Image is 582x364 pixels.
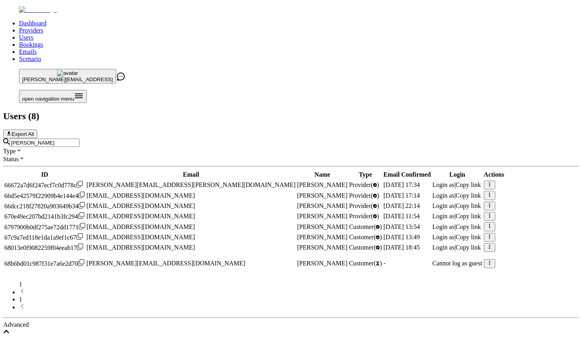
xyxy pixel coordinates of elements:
span: Login as [432,234,455,240]
li: pagination item 1 active [19,296,579,303]
p: Cannot log as guest [432,260,482,267]
th: Type [349,171,382,179]
div: | [432,192,482,199]
span: [PERSON_NAME] [297,213,348,219]
li: next page button [19,303,579,311]
span: Login as [432,202,455,209]
span: Advanced [3,321,29,328]
span: Copy link [456,244,481,251]
img: avatar [57,70,78,76]
button: Export All [3,130,37,138]
th: Login [432,171,483,179]
button: avatar[PERSON_NAME][EMAIL_ADDRESS] [19,69,116,84]
th: Email Confirmed [383,171,432,179]
div: Status [3,155,579,163]
div: | [432,223,482,231]
span: [DATE] 11:54 [384,213,420,219]
span: - [384,260,386,267]
span: [PERSON_NAME][EMAIL_ADDRESS] [22,76,113,82]
div: Click to copy [4,244,85,252]
th: ID [4,171,86,179]
span: [PERSON_NAME] [297,202,348,209]
span: [PERSON_NAME] [297,223,348,230]
span: [EMAIL_ADDRESS][DOMAIN_NAME] [87,192,195,199]
img: Fluum Logo [19,6,57,13]
span: validated [349,244,382,251]
th: Email [86,171,296,179]
button: Open menu [19,90,87,103]
span: [EMAIL_ADDRESS][DOMAIN_NAME] [87,223,195,230]
div: | [432,181,482,189]
a: Scenario [19,55,41,62]
h2: Users ( 8 ) [3,111,579,122]
a: Providers [19,27,43,34]
a: Emails [19,48,36,55]
span: [DATE] 17:14 [384,192,420,199]
span: [DATE] 18:45 [384,244,420,251]
span: [PERSON_NAME] [297,181,348,188]
span: validated [349,234,382,240]
span: [EMAIL_ADDRESS][DOMAIN_NAME] [87,213,195,219]
input: Search by email [10,139,80,147]
div: | [432,244,482,251]
span: Copy link [456,223,481,230]
div: Click to copy [4,192,85,200]
div: | [432,234,482,241]
div: Click to copy [4,259,85,267]
span: validated [349,213,379,219]
span: Copy link [456,202,481,209]
a: Users [19,34,33,41]
div: Type [3,147,579,155]
span: open navigation menu [22,96,74,102]
span: [DATE] 22:14 [384,202,420,209]
div: Click to copy [4,202,85,210]
span: Copy link [456,181,481,188]
a: Bookings [19,41,43,48]
span: [PERSON_NAME] [297,192,348,199]
div: Click to copy [4,233,85,241]
span: validated [349,181,379,188]
span: [EMAIL_ADDRESS][DOMAIN_NAME] [87,234,195,240]
span: [PERSON_NAME] [297,234,348,240]
span: [PERSON_NAME][EMAIL_ADDRESS][PERSON_NAME][DOMAIN_NAME] [87,181,296,188]
span: validated [349,192,379,199]
span: [PERSON_NAME][EMAIL_ADDRESS][DOMAIN_NAME] [87,260,245,267]
div: | [432,213,482,220]
span: Login as [432,223,455,230]
nav: pagination navigation [3,281,579,311]
span: validated [349,223,382,230]
span: [DATE] 13:54 [384,223,420,230]
span: [DATE] 17:34 [384,181,420,188]
a: Dashboard [19,20,46,27]
li: previous page button [19,288,579,296]
span: [EMAIL_ADDRESS][DOMAIN_NAME] [87,244,195,251]
span: 1 [19,281,22,288]
div: Click to copy [4,212,85,220]
span: Copy link [456,234,481,240]
span: Login as [432,244,455,251]
div: Click to copy [4,223,85,231]
th: Name [297,171,348,179]
span: Customer ( ) [349,260,382,267]
div: Click to copy [4,181,85,189]
span: Login as [432,192,455,199]
span: Copy link [456,213,481,219]
span: Login as [432,213,455,219]
span: [PERSON_NAME] [297,260,348,267]
span: [DATE] 13:49 [384,234,420,240]
span: Copy link [456,192,481,199]
div: | [432,202,482,210]
th: Actions [483,171,505,179]
span: Login as [432,181,455,188]
span: [EMAIL_ADDRESS][DOMAIN_NAME] [87,202,195,209]
span: validated [349,202,379,209]
span: [PERSON_NAME] [297,244,348,251]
